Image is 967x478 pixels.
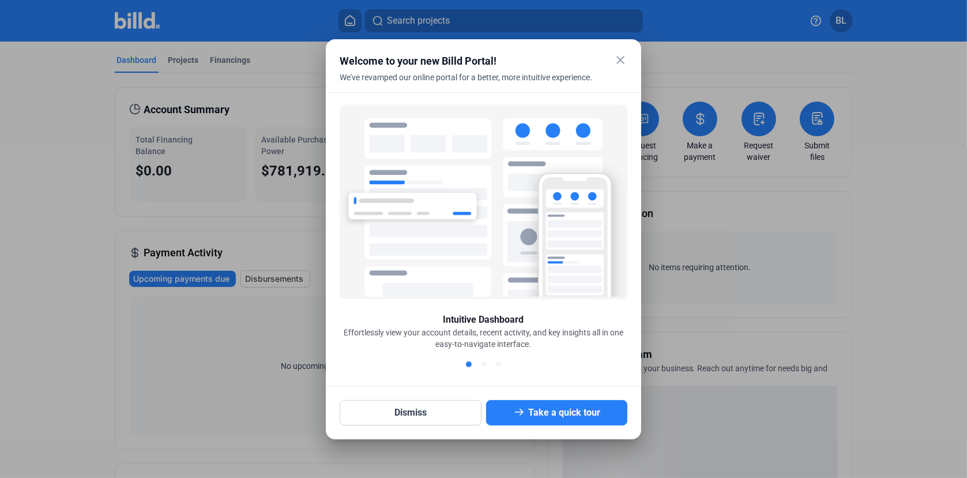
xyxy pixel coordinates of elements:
button: Dismiss [340,400,481,425]
div: Effortlessly view your account details, recent activity, and key insights all in one easy-to-navi... [340,327,627,350]
div: Intuitive Dashboard [443,313,524,327]
button: Take a quick tour [486,400,628,425]
mat-icon: close [614,53,627,67]
div: We've revamped our online portal for a better, more intuitive experience. [340,72,599,97]
div: Welcome to your new Billd Portal! [340,53,599,69]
